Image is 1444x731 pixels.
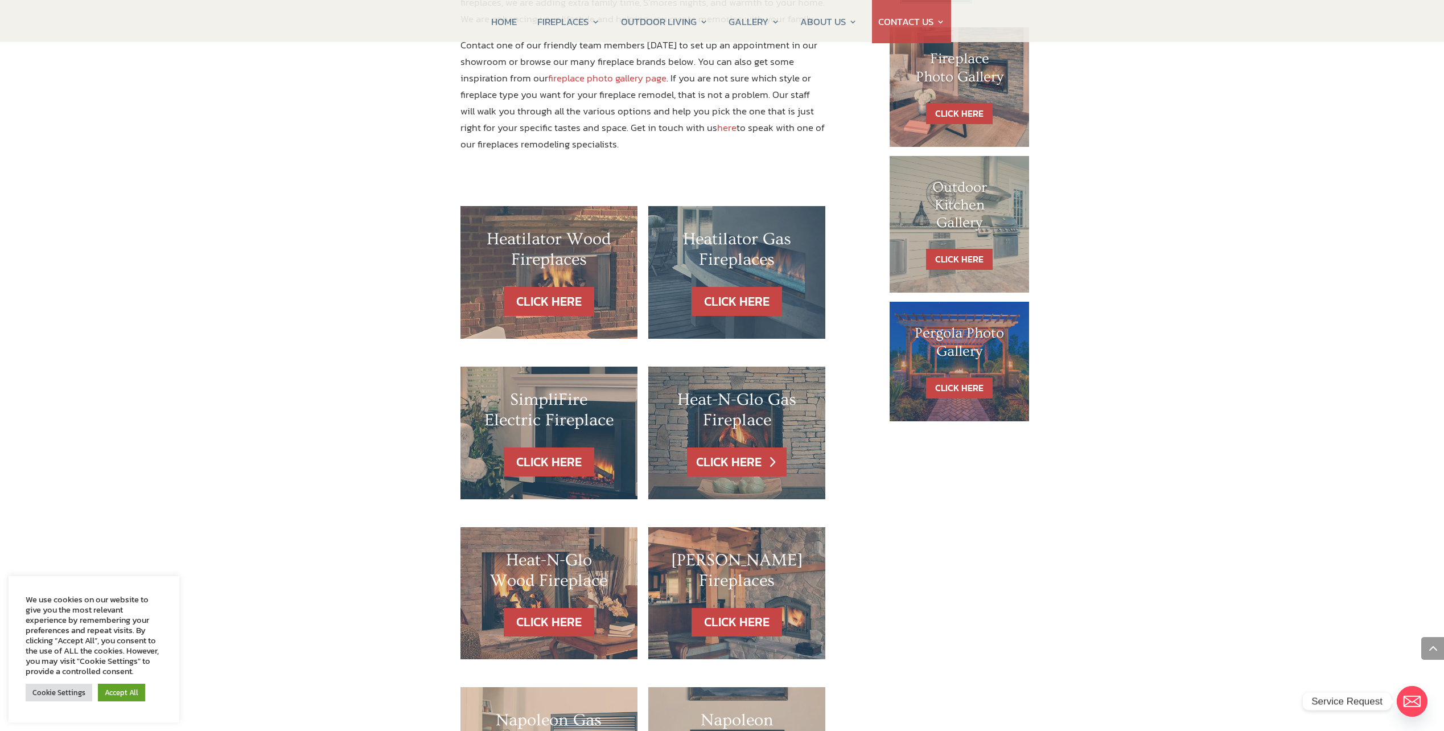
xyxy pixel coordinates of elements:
h2: SimpliFire Electric Fireplace [483,389,615,436]
h2: Heat-N-Glo Wood Fireplace [483,550,615,597]
h1: Pergola Photo Gallery [912,325,1007,365]
a: CLICK HERE [687,447,786,477]
a: CLICK HERE [504,287,594,316]
h2: Heat-N-Glo Gas Fireplace [671,389,803,436]
a: CLICK HERE [692,608,782,637]
a: CLICK HERE [926,249,993,270]
h2: [PERSON_NAME] Fireplaces [671,550,803,597]
a: Email [1397,686,1427,717]
a: here [717,120,737,135]
h1: Outdoor Kitchen Gallery [912,179,1007,238]
a: CLICK HERE [926,103,993,124]
h2: Heatilator Gas Fireplaces [671,229,803,276]
div: We use cookies on our website to give you the most relevant experience by remembering your prefer... [26,594,162,676]
p: Contact one of our friendly team members [DATE] to set up an appointment in our showroom or brows... [460,37,826,162]
a: CLICK HERE [504,447,594,477]
a: Cookie Settings [26,684,92,701]
a: Accept All [98,684,145,701]
h1: Fireplace Photo Gallery [912,50,1007,91]
a: CLICK HERE [692,287,782,316]
a: CLICK HERE [504,608,594,637]
a: fireplace photo gallery page [548,71,667,85]
h2: Heatilator Wood Fireplaces [483,229,615,276]
a: CLICK HERE [926,377,993,399]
